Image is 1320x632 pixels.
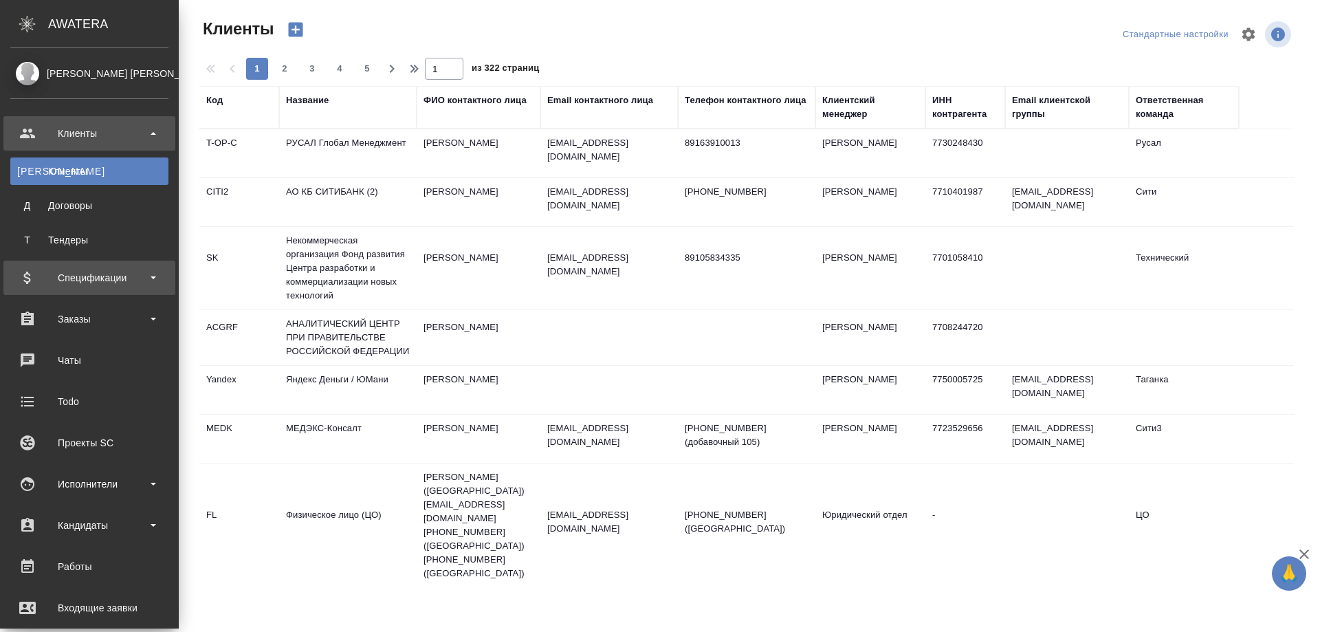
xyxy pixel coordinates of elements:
[199,501,279,549] td: FL
[274,58,296,80] button: 2
[199,244,279,292] td: SK
[815,314,925,362] td: [PERSON_NAME]
[1265,21,1294,47] span: Посмотреть информацию
[10,556,168,577] div: Работы
[815,501,925,549] td: Юридический отдел
[199,314,279,362] td: ACGRF
[3,384,175,419] a: Todo
[1136,94,1232,121] div: Ответственная команда
[279,227,417,309] td: Некоммерческая организация Фонд развития Центра разработки и коммерциализации новых технологий
[10,350,168,371] div: Чаты
[279,178,417,226] td: АО КБ СИТИБАНК (2)
[199,366,279,414] td: Yandex
[417,178,540,226] td: [PERSON_NAME]
[279,310,417,365] td: АНАЛИТИЧЕСКИЙ ЦЕНТР ПРИ ПРАВИТЕЛЬСТВЕ РОССИЙСКОЙ ФЕДЕРАЦИИ
[3,549,175,584] a: Работы
[547,422,671,449] p: [EMAIL_ADDRESS][DOMAIN_NAME]
[3,343,175,378] a: Чаты
[925,129,1005,177] td: 7730248430
[301,58,323,80] button: 3
[685,136,808,150] p: 89163910013
[815,366,925,414] td: [PERSON_NAME]
[1012,94,1122,121] div: Email клиентской группы
[815,415,925,463] td: [PERSON_NAME]
[10,391,168,412] div: Todo
[815,178,925,226] td: [PERSON_NAME]
[1129,178,1239,226] td: Сити
[274,62,296,76] span: 2
[417,244,540,292] td: [PERSON_NAME]
[1129,366,1239,414] td: Таганка
[329,62,351,76] span: 4
[10,598,168,618] div: Входящие заявки
[417,314,540,362] td: [PERSON_NAME]
[417,366,540,414] td: [PERSON_NAME]
[417,464,540,587] td: [PERSON_NAME] ([GEOGRAPHIC_DATA]) [EMAIL_ADDRESS][DOMAIN_NAME] [PHONE_NUMBER] ([GEOGRAPHIC_DATA])...
[1272,556,1306,591] button: 🙏
[3,426,175,460] a: Проекты SC
[10,268,168,288] div: Спецификации
[206,94,223,107] div: Код
[547,251,671,279] p: [EMAIL_ADDRESS][DOMAIN_NAME]
[925,244,1005,292] td: 7701058410
[547,185,671,213] p: [EMAIL_ADDRESS][DOMAIN_NAME]
[1129,129,1239,177] td: Русал
[356,58,378,80] button: 5
[1005,178,1129,226] td: [EMAIL_ADDRESS][DOMAIN_NAME]
[10,192,168,219] a: ДДоговоры
[199,415,279,463] td: MEDK
[423,94,527,107] div: ФИО контактного лица
[279,501,417,549] td: Физическое лицо (ЦО)
[1232,18,1265,51] span: Настроить таблицу
[1005,366,1129,414] td: [EMAIL_ADDRESS][DOMAIN_NAME]
[10,309,168,329] div: Заказы
[10,123,168,144] div: Клиенты
[925,178,1005,226] td: 7710401987
[286,94,329,107] div: Название
[17,233,162,247] div: Тендеры
[925,366,1005,414] td: 7750005725
[199,178,279,226] td: CITI2
[279,366,417,414] td: Яндекс Деньги / ЮМани
[10,226,168,254] a: ТТендеры
[1129,244,1239,292] td: Технический
[279,129,417,177] td: РУСАЛ Глобал Менеджмент
[1119,24,1232,45] div: split button
[356,62,378,76] span: 5
[10,66,168,81] div: [PERSON_NAME] [PERSON_NAME]
[925,415,1005,463] td: 7723529656
[1129,415,1239,463] td: Сити3
[17,164,162,178] div: Клиенты
[10,157,168,185] a: [PERSON_NAME]Клиенты
[3,591,175,625] a: Входящие заявки
[547,136,671,164] p: [EMAIL_ADDRESS][DOMAIN_NAME]
[932,94,998,121] div: ИНН контрагента
[417,129,540,177] td: [PERSON_NAME]
[1277,559,1301,588] span: 🙏
[329,58,351,80] button: 4
[822,94,918,121] div: Клиентский менеджер
[1005,415,1129,463] td: [EMAIL_ADDRESS][DOMAIN_NAME]
[10,515,168,536] div: Кандидаты
[279,18,312,41] button: Создать
[417,415,540,463] td: [PERSON_NAME]
[925,501,1005,549] td: -
[815,244,925,292] td: [PERSON_NAME]
[1129,501,1239,549] td: ЦО
[199,129,279,177] td: T-OP-C
[48,10,179,38] div: AWATERA
[17,199,162,213] div: Договоры
[685,94,806,107] div: Телефон контактного лица
[685,251,808,265] p: 89105834335
[199,18,274,40] span: Клиенты
[685,422,808,449] p: [PHONE_NUMBER] (добавочный 105)
[815,129,925,177] td: [PERSON_NAME]
[472,60,539,80] span: из 322 страниц
[279,415,417,463] td: МЕДЭКС-Консалт
[685,508,808,536] p: [PHONE_NUMBER] ([GEOGRAPHIC_DATA])
[685,185,808,199] p: [PHONE_NUMBER]
[301,62,323,76] span: 3
[547,508,671,536] p: [EMAIL_ADDRESS][DOMAIN_NAME]
[10,474,168,494] div: Исполнители
[547,94,653,107] div: Email контактного лица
